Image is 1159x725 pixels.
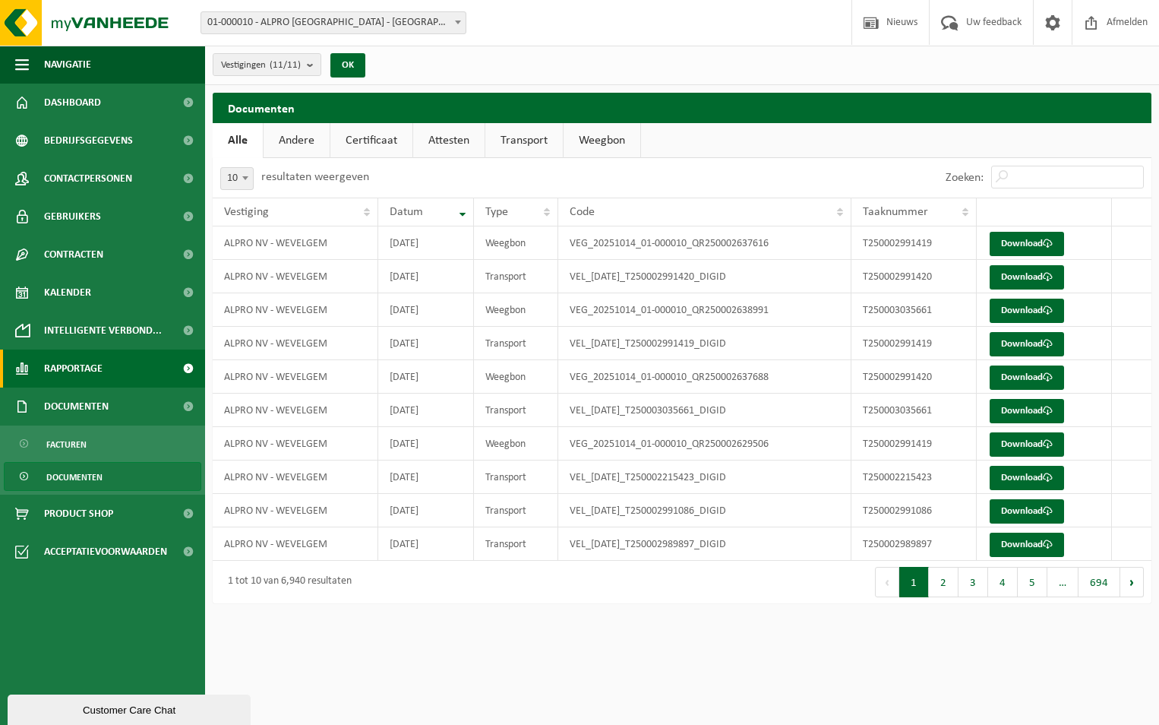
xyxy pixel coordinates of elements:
td: ALPRO NV - WEVELGEM [213,394,378,427]
span: Datum [390,206,423,218]
a: Facturen [4,429,201,458]
span: Kalender [44,274,91,312]
td: T250003035661 [851,293,977,327]
td: ALPRO NV - WEVELGEM [213,327,378,360]
span: Vestiging [224,206,269,218]
td: [DATE] [378,360,474,394]
a: Transport [485,123,563,158]
td: Transport [474,461,559,494]
td: T250002991420 [851,260,977,293]
span: Vestigingen [221,54,301,77]
label: Zoeken: [946,172,984,184]
span: Contactpersonen [44,160,132,198]
td: Transport [474,260,559,293]
button: Vestigingen(11/11) [213,53,321,76]
a: Download [990,332,1064,356]
td: VEL_[DATE]_T250002991420_DIGID [558,260,851,293]
td: Weegbon [474,360,559,394]
span: 10 [221,168,253,189]
td: VEL_[DATE]_T250003035661_DIGID [558,394,851,427]
span: Gebruikers [44,198,101,236]
td: Weegbon [474,226,559,260]
button: 2 [929,567,958,597]
a: Andere [264,123,330,158]
span: Documenten [46,463,103,492]
label: resultaten weergeven [261,171,369,183]
iframe: chat widget [8,692,254,725]
td: Weegbon [474,293,559,327]
td: VEG_20251014_01-000010_QR250002638991 [558,293,851,327]
span: Facturen [46,430,87,459]
span: Bedrijfsgegevens [44,122,133,160]
a: Download [990,366,1064,390]
span: Navigatie [44,46,91,84]
td: VEG_20251014_01-000010_QR250002637616 [558,226,851,260]
td: Transport [474,394,559,427]
button: Previous [875,567,899,597]
a: Download [990,533,1064,557]
h2: Documenten [213,93,1151,122]
td: T250002989897 [851,527,977,561]
td: [DATE] [378,494,474,527]
td: VEL_[DATE]_T250002991086_DIGID [558,494,851,527]
span: Rapportage [44,350,103,388]
td: VEL_[DATE]_T250002991419_DIGID [558,327,851,360]
span: Dashboard [44,84,101,122]
td: Transport [474,327,559,360]
span: 01-000010 - ALPRO NV - WEVELGEM [201,12,466,33]
span: 01-000010 - ALPRO NV - WEVELGEM [201,11,466,34]
a: Documenten [4,462,201,491]
span: … [1047,567,1078,597]
td: [DATE] [378,260,474,293]
a: Certificaat [330,123,412,158]
span: Code [570,206,595,218]
a: Weegbon [564,123,640,158]
td: [DATE] [378,461,474,494]
td: Transport [474,527,559,561]
td: ALPRO NV - WEVELGEM [213,461,378,494]
td: T250003035661 [851,394,977,427]
td: ALPRO NV - WEVELGEM [213,293,378,327]
button: 5 [1018,567,1047,597]
span: Contracten [44,236,103,274]
a: Attesten [413,123,485,158]
td: [DATE] [378,394,474,427]
td: VEG_20251014_01-000010_QR250002629506 [558,427,851,461]
a: Download [990,299,1064,323]
a: Download [990,265,1064,290]
span: Product Shop [44,495,113,533]
td: [DATE] [378,527,474,561]
span: Intelligente verbond... [44,312,162,350]
a: Download [990,399,1064,423]
button: 4 [988,567,1018,597]
td: ALPRO NV - WEVELGEM [213,427,378,461]
td: [DATE] [378,427,474,461]
span: Documenten [44,388,109,426]
button: 694 [1078,567,1120,597]
td: ALPRO NV - WEVELGEM [213,226,378,260]
a: Alle [213,123,263,158]
button: OK [330,53,365,78]
td: [DATE] [378,226,474,260]
a: Download [990,499,1064,524]
td: T250002991419 [851,427,977,461]
a: Download [990,232,1064,256]
td: [DATE] [378,293,474,327]
td: ALPRO NV - WEVELGEM [213,527,378,561]
td: T250002991419 [851,226,977,260]
td: Transport [474,494,559,527]
td: VEG_20251014_01-000010_QR250002637688 [558,360,851,394]
a: Download [990,466,1064,490]
td: ALPRO NV - WEVELGEM [213,494,378,527]
span: Taaknummer [863,206,928,218]
count: (11/11) [270,60,301,70]
button: 3 [958,567,988,597]
td: T250002991419 [851,327,977,360]
td: [DATE] [378,327,474,360]
span: Acceptatievoorwaarden [44,533,167,571]
td: ALPRO NV - WEVELGEM [213,360,378,394]
div: 1 tot 10 van 6,940 resultaten [220,568,352,596]
td: T250002215423 [851,461,977,494]
td: VEL_[DATE]_T250002215423_DIGID [558,461,851,494]
span: Type [485,206,508,218]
